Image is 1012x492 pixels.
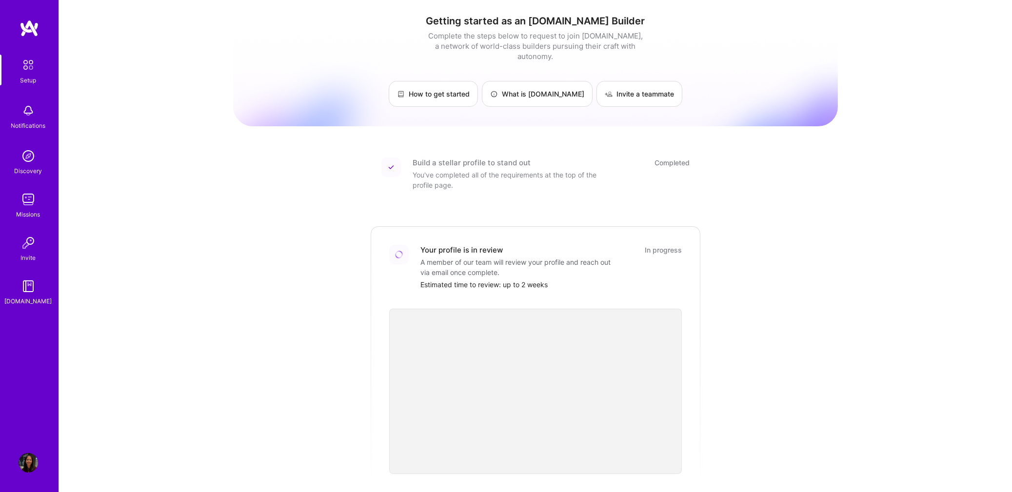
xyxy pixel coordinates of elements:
[426,31,645,61] div: Complete the steps below to request to join [DOMAIN_NAME], a network of world-class builders purs...
[19,453,38,472] img: User Avatar
[490,90,498,98] img: What is A.Team
[21,253,36,263] div: Invite
[20,75,37,85] div: Setup
[19,101,38,120] img: bell
[605,90,613,98] img: Invite a teammate
[389,309,682,474] iframe: video
[389,81,478,107] a: How to get started
[233,15,838,27] h1: Getting started as an [DOMAIN_NAME] Builder
[413,170,608,190] div: You've completed all of the requirements at the top of the profile page.
[18,55,39,75] img: setup
[5,296,52,306] div: [DOMAIN_NAME]
[420,279,682,290] div: Estimated time to review: up to 2 weeks
[20,20,39,37] img: logo
[388,164,394,170] img: Completed
[645,245,682,255] div: In progress
[420,245,503,255] div: Your profile is in review
[395,250,404,259] img: Loading
[19,190,38,209] img: teamwork
[15,166,42,176] div: Discovery
[17,209,40,219] div: Missions
[655,157,690,168] div: Completed
[19,276,38,296] img: guide book
[11,120,46,131] div: Notifications
[596,81,682,107] a: Invite a teammate
[482,81,593,107] a: What is [DOMAIN_NAME]
[16,453,40,472] a: User Avatar
[19,233,38,253] img: Invite
[420,257,615,277] div: A member of our team will review your profile and reach out via email once complete.
[19,146,38,166] img: discovery
[397,90,405,98] img: How to get started
[413,157,531,168] div: Build a stellar profile to stand out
